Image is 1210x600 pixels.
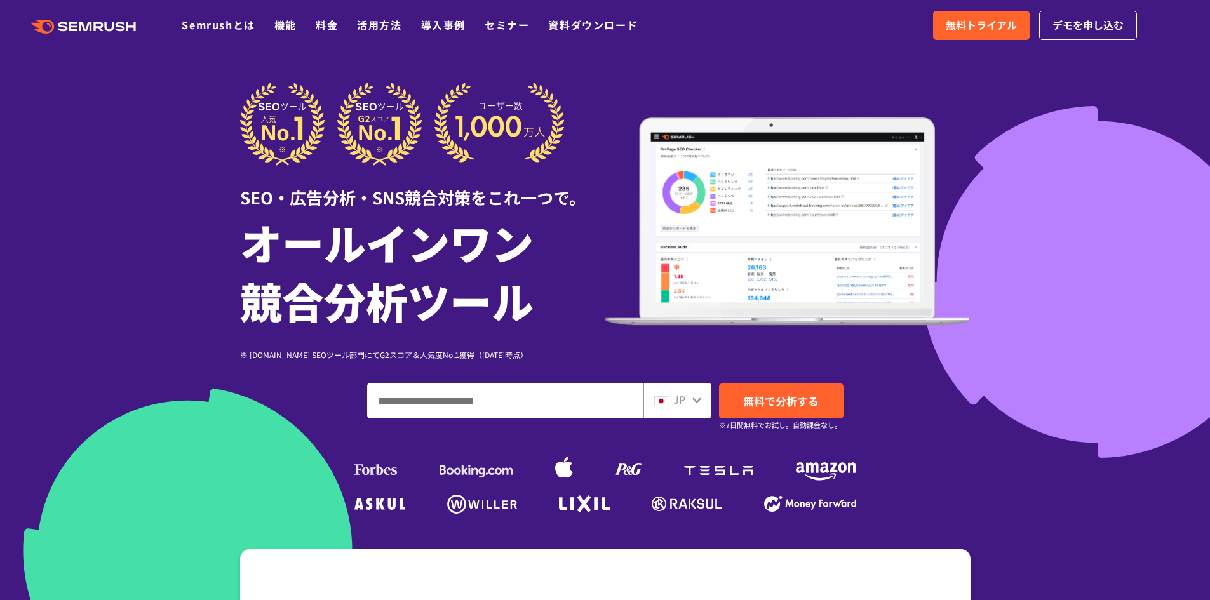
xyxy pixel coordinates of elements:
[719,383,844,418] a: 無料で分析する
[719,419,842,431] small: ※7日間無料でお試し。自動課金なし。
[1039,11,1137,40] a: デモを申し込む
[548,17,638,32] a: 資料ダウンロード
[316,17,338,32] a: 料金
[743,393,819,409] span: 無料で分析する
[240,213,605,330] h1: オールインワン 競合分析ツール
[1052,17,1124,34] span: デモを申し込む
[182,17,255,32] a: Semrushとは
[673,392,685,407] span: JP
[368,383,643,418] input: ドメイン、キーワードまたはURLを入力してください
[485,17,529,32] a: セミナー
[946,17,1017,34] span: 無料トライアル
[240,166,605,210] div: SEO・広告分析・SNS競合対策をこれ一つで。
[933,11,1030,40] a: 無料トライアル
[240,349,605,361] div: ※ [DOMAIN_NAME] SEOツール部門にてG2スコア＆人気度No.1獲得（[DATE]時点）
[421,17,466,32] a: 導入事例
[274,17,297,32] a: 機能
[357,17,401,32] a: 活用方法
